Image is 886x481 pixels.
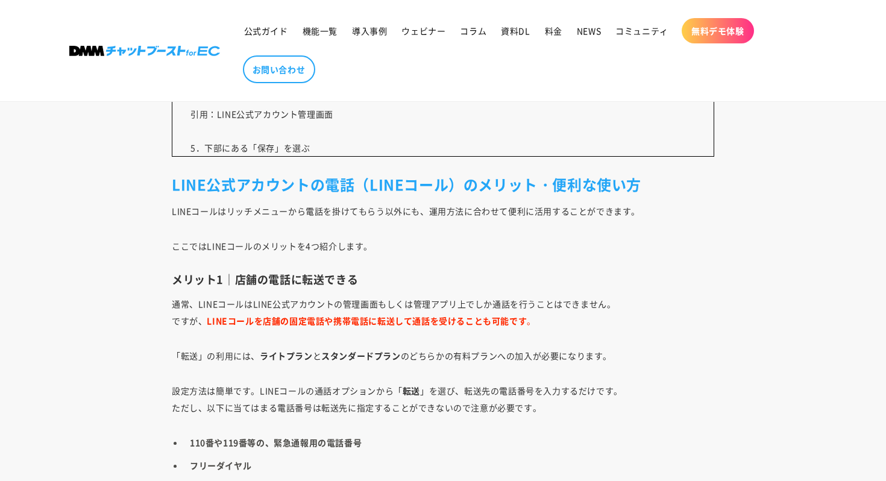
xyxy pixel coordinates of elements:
[172,203,714,219] p: LINEコールはリッチメニューから電話を掛けてもらう以外にも、運用方法に合わせて便利に活用することができます。
[345,18,394,43] a: 導入事例
[244,25,288,36] span: 公式ガイド
[401,25,445,36] span: ウェビナー
[243,55,315,83] a: お問い合わせ
[260,350,313,362] strong: ライトプラン
[207,315,527,327] strong: LINEコールを店舗の固定電話や携帯電話に転送して通話を受けることも可能です
[682,18,754,43] a: 無料デモ体験
[207,315,535,327] span: 。
[453,18,494,43] a: コラム
[237,18,295,43] a: 公式ガイド
[172,237,714,254] p: ここではLINEコールのメリットを4つ紹介します。
[172,175,714,193] h2: LINE公式アカウントの電話（LINEコール）のメリット・便利な使い方
[190,459,251,471] strong: フリーダイヤル
[577,25,601,36] span: NEWS
[494,18,537,43] a: 資料DL
[608,18,676,43] a: コミュニティ
[295,18,345,43] a: 機能一覧
[691,25,744,36] span: 無料デモ体験
[321,350,400,362] strong: スタンダードプラン
[538,18,570,43] a: 料金
[172,382,714,416] p: 設定方法は簡単です。LINEコールの通話オプションから「 」を選び、転送先の電話番号を入力するだけです。 ただし、以下に当てはまる電話番号は転送先に指定することができないので注意が必要です。
[615,25,668,36] span: コミュニティ
[352,25,387,36] span: 導入事例
[69,46,220,56] img: 株式会社DMM Boost
[172,272,714,286] h3: メリット1｜店舗の電話に転送できる
[460,25,486,36] span: コラム
[394,18,453,43] a: ウェビナー
[403,385,420,397] strong: 転送
[570,18,608,43] a: NEWS
[501,25,530,36] span: 資料DL
[253,64,306,75] span: お問い合わせ
[303,25,338,36] span: 機能一覧
[190,436,362,448] strong: 110番や119番等の、緊急通報用の電話番号
[172,295,714,329] p: 通常、LINEコールはLINE公式アカウントの管理画面もしくは管理アプリ上でしか通話を行うことはできません。 ですが、
[545,25,562,36] span: 料金
[172,347,714,364] p: 「転送」の利用には、 と のどちらかの有料プランへの加入が必要になります。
